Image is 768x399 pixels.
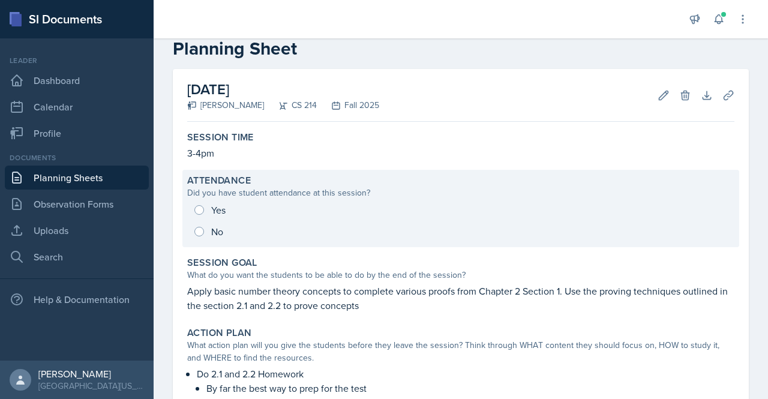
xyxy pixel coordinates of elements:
[5,166,149,190] a: Planning Sheets
[5,218,149,242] a: Uploads
[5,55,149,66] div: Leader
[187,146,734,160] p: 3-4pm
[187,269,734,281] div: What do you want the students to be able to do by the end of the session?
[38,368,144,380] div: [PERSON_NAME]
[187,327,251,339] label: Action Plan
[206,381,734,395] p: By far the best way to prep for the test
[187,284,734,313] p: Apply basic number theory concepts to complete various proofs from Chapter 2 Section 1. Use the p...
[5,121,149,145] a: Profile
[187,187,734,199] div: Did you have student attendance at this session?
[187,99,264,112] div: [PERSON_NAME]
[187,339,734,364] div: What action plan will you give the students before they leave the session? Think through WHAT con...
[173,38,749,59] h2: Planning Sheet
[5,95,149,119] a: Calendar
[5,287,149,311] div: Help & Documentation
[38,380,144,392] div: [GEOGRAPHIC_DATA][US_STATE] in [GEOGRAPHIC_DATA]
[5,68,149,92] a: Dashboard
[317,99,379,112] div: Fall 2025
[264,99,317,112] div: CS 214
[5,245,149,269] a: Search
[5,152,149,163] div: Documents
[5,192,149,216] a: Observation Forms
[187,131,254,143] label: Session Time
[187,175,251,187] label: Attendance
[187,79,379,100] h2: [DATE]
[187,257,257,269] label: Session Goal
[197,367,734,381] p: Do 2.1 and 2.2 Homework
